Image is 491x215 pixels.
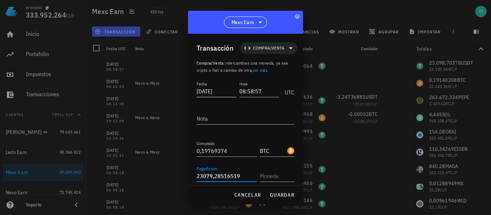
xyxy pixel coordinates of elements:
span: Compra/Venta [197,60,224,66]
label: Comprado [197,141,215,146]
span: guardar [270,192,294,198]
label: Pagado con [197,166,217,171]
button: cancelar [231,188,264,201]
button: guardar [267,188,297,201]
div: UTC [282,81,294,99]
span: Compra/Venta [253,45,284,52]
span: Mexc Earn [231,19,254,26]
div: BTC-icon [287,147,294,154]
div: Transacción [197,42,234,54]
a: ver más [253,67,267,73]
span: cancelar [234,192,261,198]
input: Moneda [260,170,293,182]
p: : [197,60,294,74]
label: Hora [239,81,248,87]
span: intercambias una moneda, ya sea cripto o fiat a cambio de otra, . [197,60,288,73]
label: Fecha [197,81,207,87]
input: Moneda [260,145,286,156]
